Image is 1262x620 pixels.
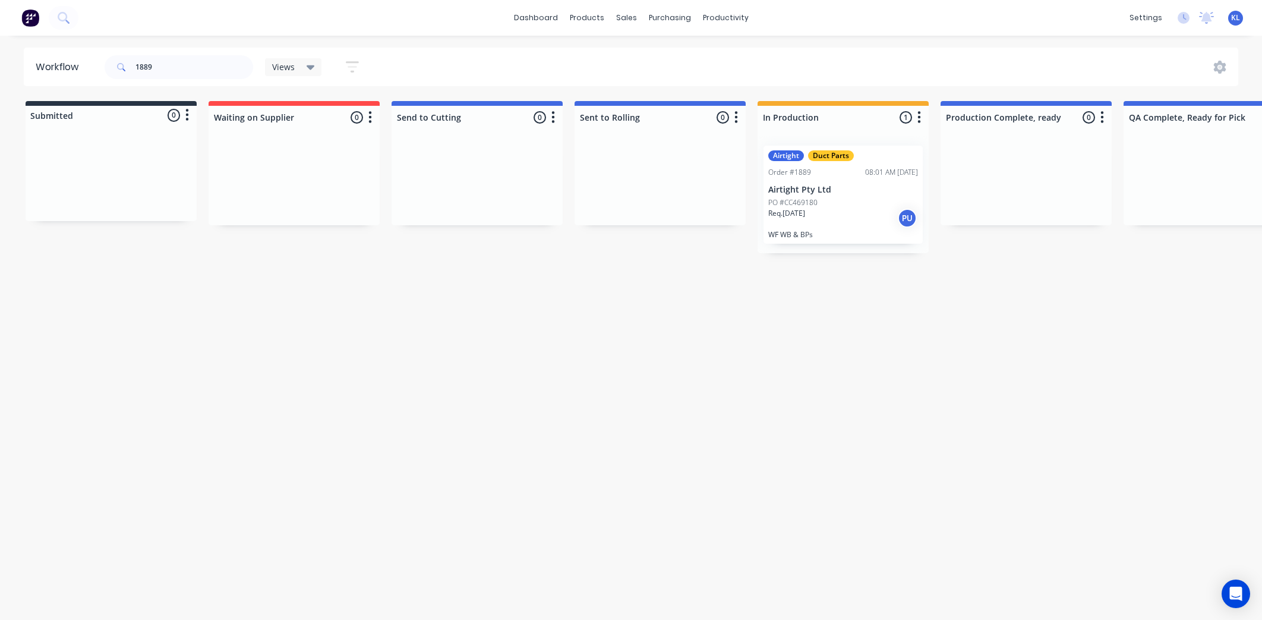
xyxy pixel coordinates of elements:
[768,167,811,178] div: Order #1889
[21,9,39,27] img: Factory
[643,9,697,27] div: purchasing
[508,9,564,27] a: dashboard
[564,9,610,27] div: products
[768,208,805,219] p: Req. [DATE]
[768,150,804,161] div: Airtight
[272,61,295,73] span: Views
[808,150,854,161] div: Duct Parts
[1124,9,1168,27] div: settings
[1222,580,1250,608] div: Open Intercom Messenger
[135,55,253,79] input: Search for orders...
[865,167,918,178] div: 08:01 AM [DATE]
[898,209,917,228] div: PU
[768,230,918,239] p: WF WB & BPs
[768,185,918,195] p: Airtight Pty Ltd
[610,9,643,27] div: sales
[768,197,818,208] p: PO #CC469180
[36,60,84,74] div: Workflow
[1231,12,1240,23] span: KL
[697,9,755,27] div: productivity
[763,146,923,244] div: AirtightDuct PartsOrder #188908:01 AM [DATE]Airtight Pty LtdPO #CC469180Req.[DATE]PUWF WB & BPs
